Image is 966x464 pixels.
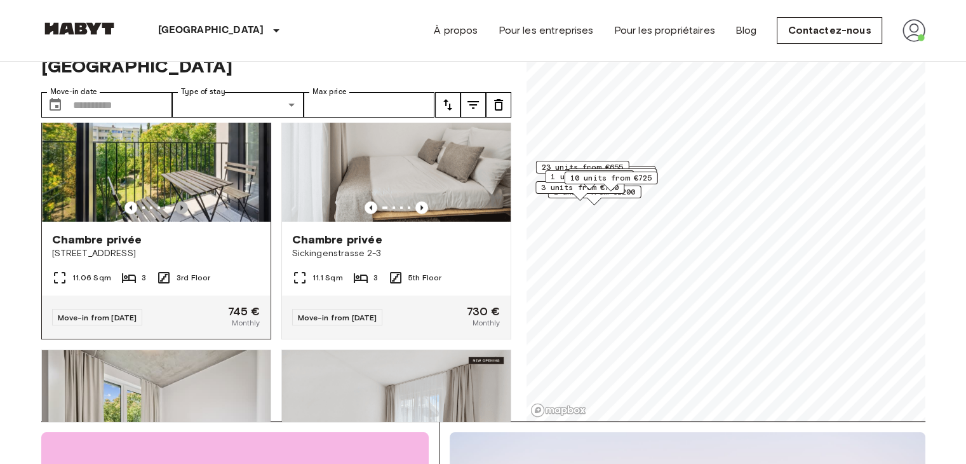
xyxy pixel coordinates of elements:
[435,92,460,118] button: tune
[535,161,629,181] div: Map marker
[570,172,652,184] span: 10 units from €725
[312,86,347,97] label: Max price
[553,186,635,198] span: 1 units from €1200
[72,272,111,283] span: 11.06 Sqm
[415,201,428,214] button: Previous image
[574,169,651,181] span: 7 units from €665
[735,23,757,38] a: Blog
[41,22,117,35] img: Habyt
[530,403,586,418] a: Mapbox logo
[547,186,641,205] div: Map marker
[42,69,271,222] img: Marketing picture of unit DE-01-259-014-02Q
[545,170,634,190] div: Map marker
[282,69,511,222] img: Marketing picture of unit DE-01-477-015-02
[52,232,142,247] span: Chambre privée
[298,313,377,322] span: Move-in from [DATE]
[467,306,500,317] span: 730 €
[551,171,628,182] span: 1 units from €895
[43,92,68,118] button: Choose date
[312,272,343,283] span: 11.1 Sqm
[365,201,377,214] button: Previous image
[50,86,97,97] label: Move-in date
[902,19,925,42] img: avatar
[175,201,188,214] button: Previous image
[486,92,511,118] button: tune
[460,92,486,118] button: tune
[498,23,593,38] a: Pour les entreprises
[58,313,137,322] span: Move-in from [DATE]
[232,317,260,329] span: Monthly
[567,166,655,186] div: Map marker
[541,182,619,193] span: 3 units from €790
[177,272,210,283] span: 3rd Floor
[373,272,378,283] span: 3
[541,161,623,173] span: 23 units from €655
[472,317,500,329] span: Monthly
[292,247,500,260] span: Sickingenstrasse 2-3
[568,168,657,188] div: Map marker
[181,86,225,97] label: Type of stay
[52,247,260,260] span: [STREET_ADDRESS]
[408,272,441,283] span: 5th Floor
[158,23,264,38] p: [GEOGRAPHIC_DATA]
[228,306,260,317] span: 745 €
[142,272,146,283] span: 3
[614,23,714,38] a: Pour les propriétaires
[564,172,657,191] div: Map marker
[281,69,511,339] a: Marketing picture of unit DE-01-477-015-02Previous imagePrevious imageChambre privéeSickingenstra...
[535,181,624,201] div: Map marker
[777,17,882,44] a: Contactez-nous
[434,23,478,38] a: À propos
[527,18,925,421] canvas: Map
[41,69,271,339] a: Previous imagePrevious imageChambre privée[STREET_ADDRESS]11.06 Sqm33rd FloorMove-in from [DATE]7...
[124,201,137,214] button: Previous image
[292,232,382,247] span: Chambre privée
[572,167,650,178] span: 8 units from €610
